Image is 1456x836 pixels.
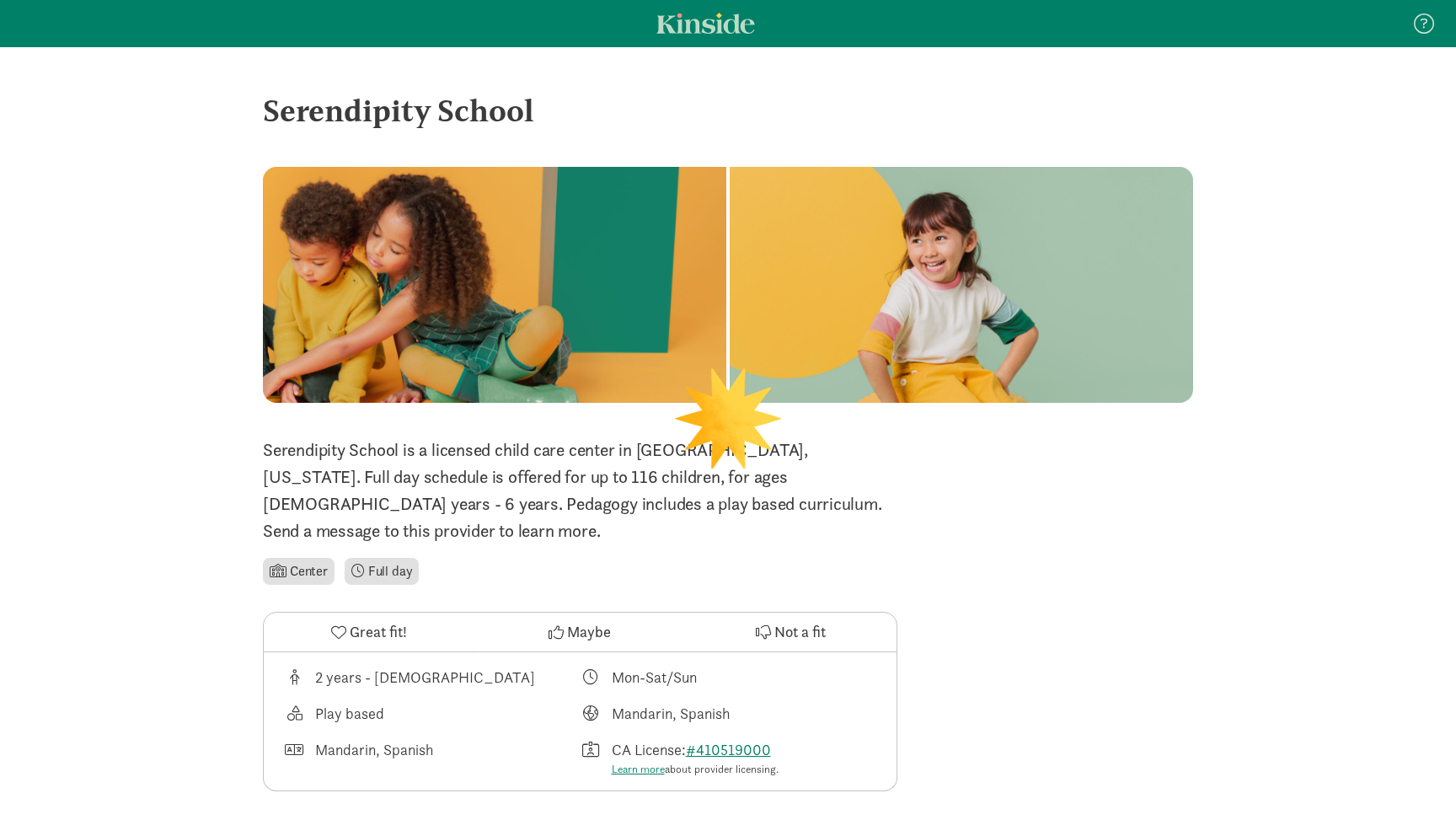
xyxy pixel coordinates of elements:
[581,702,877,725] div: Languages taught
[284,702,581,725] div: This provider's education philosophy
[263,88,1193,133] div: Serendipity School
[284,738,581,778] div: Languages spoken
[350,620,407,643] span: Great fit!
[774,620,826,643] span: Not a fit
[315,738,433,778] div: Mandarin, Spanish
[612,666,697,689] div: Mon-Sat/Sun
[581,666,877,689] div: Class schedule
[263,437,897,544] p: Serendipity School is a licensed child care center in [GEOGRAPHIC_DATA], [US_STATE]. Full day sch...
[612,738,779,778] div: CA License:
[612,702,730,725] div: Mandarin, Spanish
[263,558,335,585] li: Center
[612,761,779,778] div: about provider licensing.
[581,738,877,778] div: License number
[686,613,897,651] button: Not a fit
[567,620,611,643] span: Maybe
[315,666,535,689] div: 2 years - [DEMOGRAPHIC_DATA]
[686,740,771,759] a: #410519000
[656,13,755,34] a: Kinside
[315,702,384,725] div: Play based
[345,558,420,585] li: Full day
[612,762,665,776] a: Learn more
[474,613,685,651] button: Maybe
[284,666,581,689] div: Age range for children that this provider cares for
[264,613,474,651] button: Great fit!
